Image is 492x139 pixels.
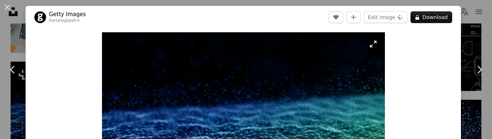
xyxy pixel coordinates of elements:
[56,18,80,23] a: Unsplash+
[34,11,46,23] img: Go to Getty Images's profile
[364,11,408,23] button: Edit image
[329,11,343,23] button: Like
[49,18,86,24] div: For
[466,34,492,105] a: Next
[410,11,452,23] button: Download
[49,11,86,18] a: Getty Images
[346,11,361,23] button: Add to Collection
